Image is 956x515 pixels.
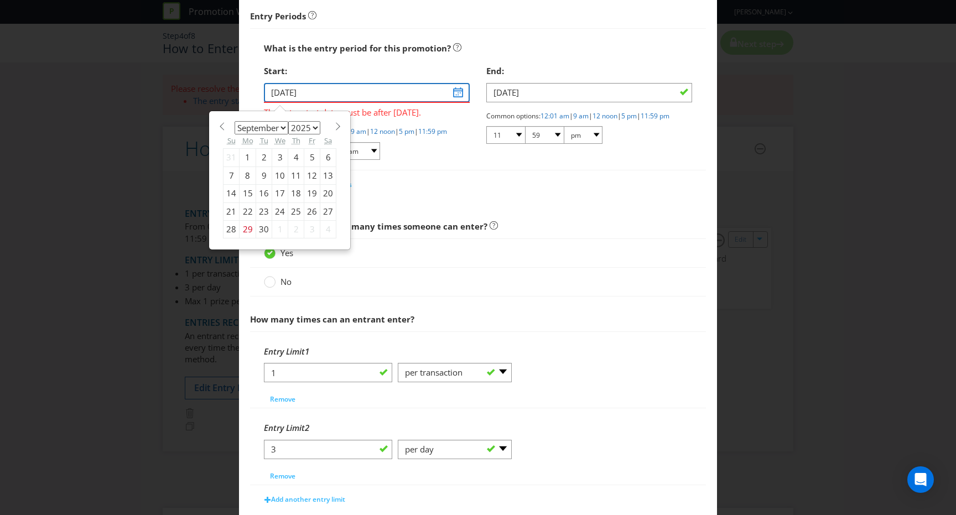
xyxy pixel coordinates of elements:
[324,136,332,145] abbr: Saturday
[250,314,414,325] span: How many times can an entrant enter?
[351,127,366,136] a: 9 am
[272,185,288,202] div: 17
[256,167,272,184] div: 9
[270,394,295,404] span: Remove
[641,111,669,121] a: 11:59 pm
[224,202,240,220] div: 21
[486,83,692,102] input: DD/MM/YY
[304,220,320,238] div: 3
[242,136,253,145] abbr: Monday
[272,167,288,184] div: 10
[309,136,315,145] abbr: Friday
[280,247,293,258] span: Yes
[280,276,292,287] span: No
[256,202,272,220] div: 23
[320,149,336,167] div: 6
[569,111,573,121] span: |
[418,127,447,136] a: 11:59 pm
[304,149,320,167] div: 5
[224,220,240,238] div: 28
[264,43,451,54] span: What is the entry period for this promotion?
[320,220,336,238] div: 4
[264,391,302,408] button: Remove
[304,185,320,202] div: 19
[224,185,240,202] div: 14
[240,167,256,184] div: 8
[304,202,320,220] div: 26
[240,220,256,238] div: 29
[486,111,541,121] span: Common options:
[593,111,617,121] a: 12 noon
[264,83,470,102] input: DD/MM/YY
[264,103,470,119] span: The entry start date must be after [DATE].
[288,185,304,202] div: 18
[589,111,593,121] span: |
[272,149,288,167] div: 3
[617,111,621,121] span: |
[227,136,236,145] abbr: Sunday
[275,136,285,145] abbr: Wednesday
[224,167,240,184] div: 7
[573,111,589,121] a: 9 am
[272,220,288,238] div: 1
[250,11,306,22] strong: Entry Periods
[271,495,345,504] span: Add another entry limit
[486,60,692,82] div: End:
[288,167,304,184] div: 11
[240,202,256,220] div: 22
[305,422,309,433] span: 2
[304,167,320,184] div: 12
[260,136,268,145] abbr: Tuesday
[272,202,288,220] div: 24
[395,127,399,136] span: |
[240,149,256,167] div: 1
[288,202,304,220] div: 25
[399,127,414,136] a: 5 pm
[264,346,305,357] span: Entry Limit
[258,491,351,508] button: Add another entry limit
[264,60,470,82] div: Start:
[256,220,272,238] div: 30
[250,221,487,232] span: Are there limits on how many times someone can enter?
[224,149,240,167] div: 31
[256,185,272,202] div: 16
[256,149,272,167] div: 2
[240,185,256,202] div: 15
[264,422,305,433] span: Entry Limit
[907,466,934,493] div: Open Intercom Messenger
[366,127,370,136] span: |
[414,127,418,136] span: |
[621,111,637,121] a: 5 pm
[320,185,336,202] div: 20
[541,111,569,121] a: 12:01 am
[264,468,302,485] button: Remove
[320,167,336,184] div: 13
[292,136,300,145] abbr: Thursday
[288,149,304,167] div: 4
[370,127,395,136] a: 12 noon
[270,471,295,481] span: Remove
[288,220,304,238] div: 2
[320,202,336,220] div: 27
[305,346,309,357] span: 1
[637,111,641,121] span: |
